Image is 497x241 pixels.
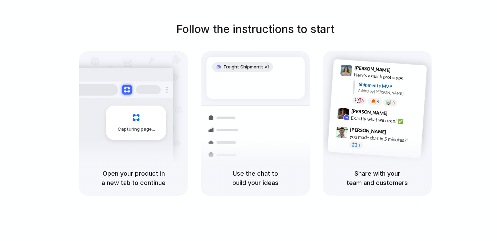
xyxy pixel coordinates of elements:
[118,126,156,133] span: Capturing page
[358,143,361,147] span: 1
[209,169,302,187] h5: Use the chat to build your ideas
[331,169,423,187] h5: Share with your team and customers
[358,81,422,92] div: Shipments MVP
[349,133,418,145] div: you made that in 5 minutes?!
[87,169,180,187] h5: Open your product in a new tab to continue
[361,99,364,103] span: 8
[377,100,379,104] span: 5
[390,111,404,119] span: 9:42 AM
[351,107,388,117] span: [PERSON_NAME]
[386,100,392,106] div: 🤯
[388,129,402,138] span: 9:47 AM
[176,21,335,37] h1: Follow the instructions to start
[358,88,421,98] div: Added by [PERSON_NAME]
[224,64,269,70] span: Freight Shipments v1
[354,64,391,74] span: [PERSON_NAME]
[351,114,420,126] div: Exactly what we need! ✅
[354,71,423,83] div: Here's a quick prototype
[350,126,387,136] span: [PERSON_NAME]
[393,67,407,76] span: 9:41 AM
[392,101,395,105] span: 3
